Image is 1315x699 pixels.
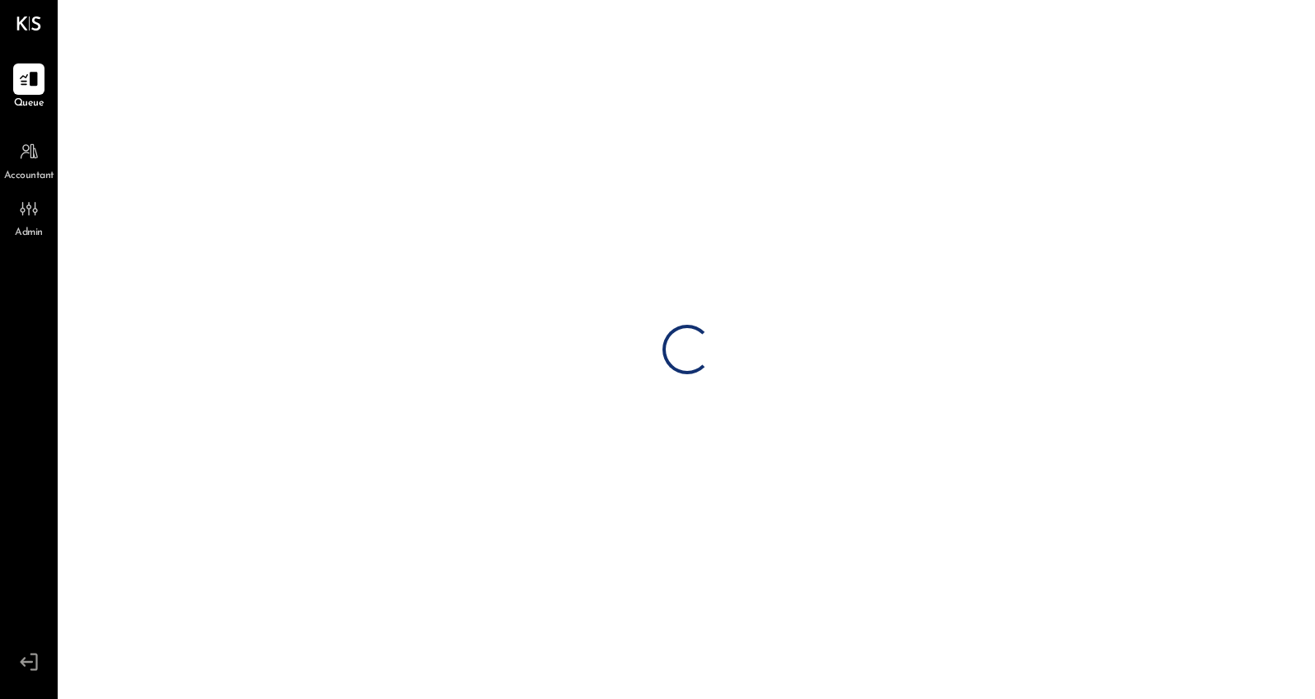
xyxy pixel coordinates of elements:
[1,63,57,111] a: Queue
[4,169,54,184] span: Accountant
[1,136,57,184] a: Accountant
[14,96,44,111] span: Queue
[1,193,57,241] a: Admin
[15,226,43,241] span: Admin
